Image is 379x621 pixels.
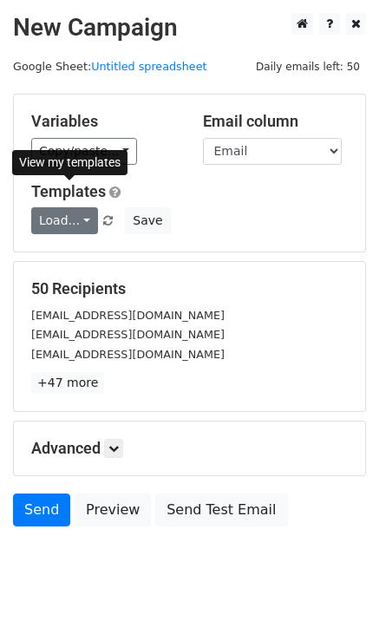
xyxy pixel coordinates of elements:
[31,138,137,165] a: Copy/paste...
[91,60,206,73] a: Untitled spreadsheet
[125,207,170,234] button: Save
[250,57,366,76] span: Daily emails left: 50
[31,112,177,131] h5: Variables
[31,328,225,341] small: [EMAIL_ADDRESS][DOMAIN_NAME]
[75,494,151,526] a: Preview
[250,60,366,73] a: Daily emails left: 50
[203,112,349,131] h5: Email column
[13,13,366,42] h2: New Campaign
[31,348,225,361] small: [EMAIL_ADDRESS][DOMAIN_NAME]
[31,439,348,458] h5: Advanced
[31,372,104,394] a: +47 more
[13,60,207,73] small: Google Sheet:
[155,494,287,526] a: Send Test Email
[13,494,70,526] a: Send
[31,182,106,200] a: Templates
[31,207,98,234] a: Load...
[31,309,225,322] small: [EMAIL_ADDRESS][DOMAIN_NAME]
[31,279,348,298] h5: 50 Recipients
[12,150,127,175] div: View my templates
[292,538,379,621] iframe: Chat Widget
